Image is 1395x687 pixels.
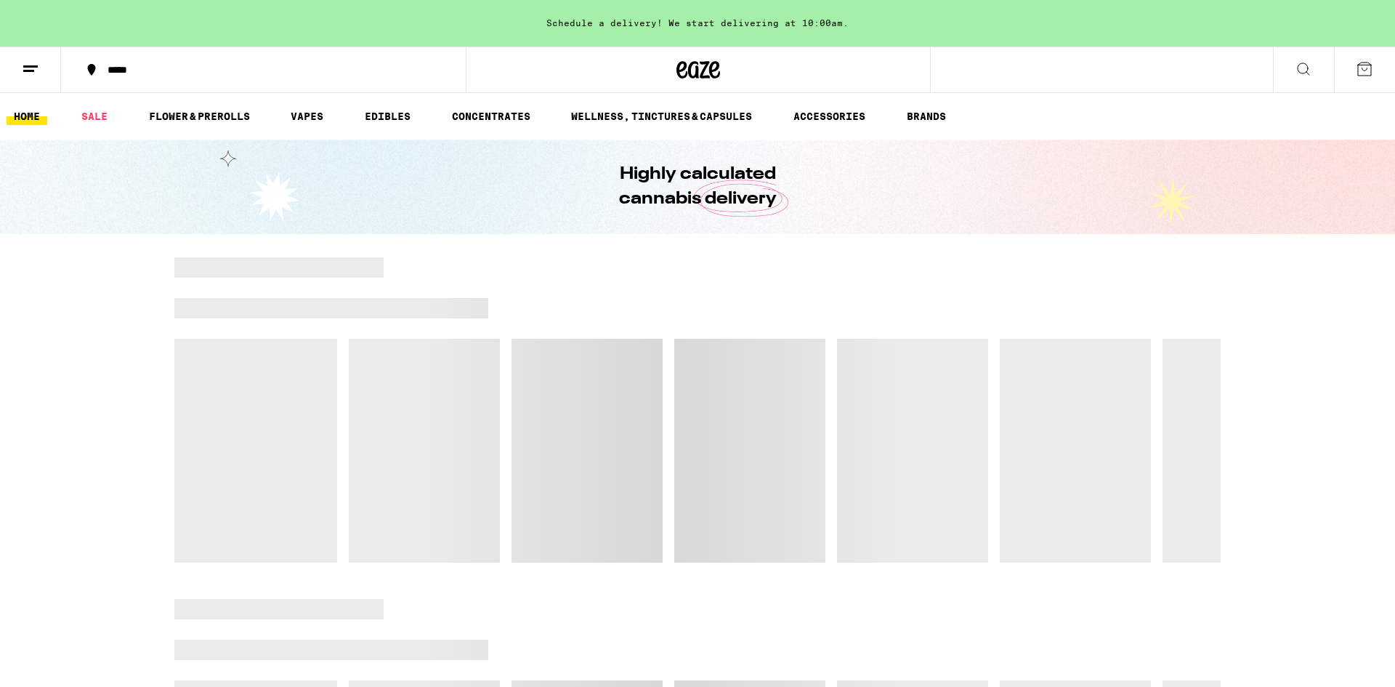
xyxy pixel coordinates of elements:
[74,108,115,125] a: SALE
[357,108,418,125] a: EDIBLES
[7,108,47,125] a: HOME
[899,108,953,125] a: BRANDS
[564,108,759,125] a: WELLNESS, TINCTURES & CAPSULES
[786,108,873,125] a: ACCESSORIES
[142,108,257,125] a: FLOWER & PREROLLS
[283,108,331,125] a: VAPES
[445,108,538,125] a: CONCENTRATES
[9,10,105,22] span: Hi. Need any help?
[578,162,817,212] h1: Highly calculated cannabis delivery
